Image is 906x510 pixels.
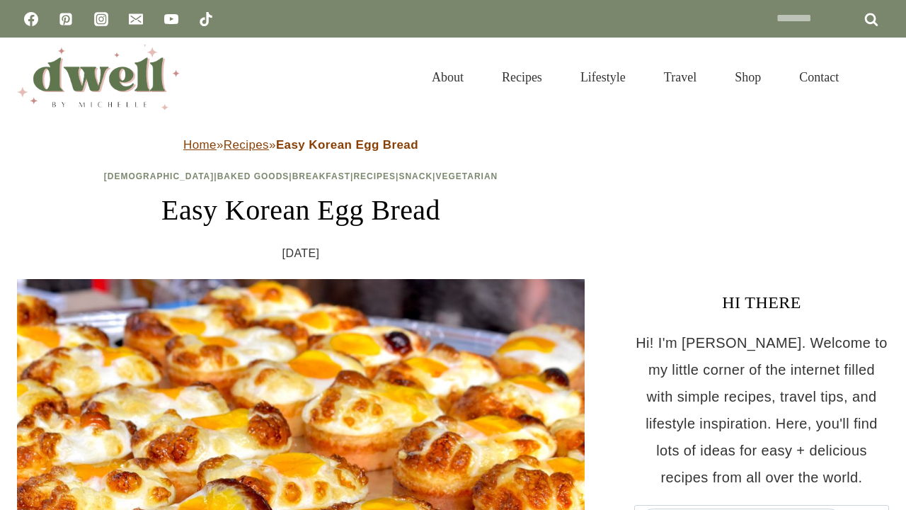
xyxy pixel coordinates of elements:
a: YouTube [157,5,185,33]
a: Recipes [483,52,561,102]
nav: Primary Navigation [413,52,858,102]
a: Email [122,5,150,33]
span: | | | | | [104,171,498,181]
a: Baked Goods [217,171,289,181]
a: Facebook [17,5,45,33]
a: Pinterest [52,5,80,33]
a: Shop [716,52,780,102]
a: Breakfast [292,171,350,181]
a: Home [183,138,217,152]
a: Recipes [353,171,396,181]
span: » » [183,138,418,152]
h1: Easy Korean Egg Bread [17,189,585,232]
a: [DEMOGRAPHIC_DATA] [104,171,214,181]
a: Recipes [224,138,269,152]
a: Travel [645,52,716,102]
img: DWELL by michelle [17,45,180,110]
a: TikTok [192,5,220,33]
a: Snack [398,171,432,181]
a: Vegetarian [435,171,498,181]
strong: Easy Korean Egg Bread [276,138,418,152]
a: Contact [780,52,858,102]
a: Lifestyle [561,52,645,102]
time: [DATE] [282,243,320,264]
h3: HI THERE [634,290,889,315]
a: Instagram [87,5,115,33]
button: View Search Form [865,65,889,89]
p: Hi! I'm [PERSON_NAME]. Welcome to my little corner of the internet filled with simple recipes, tr... [634,329,889,491]
a: About [413,52,483,102]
